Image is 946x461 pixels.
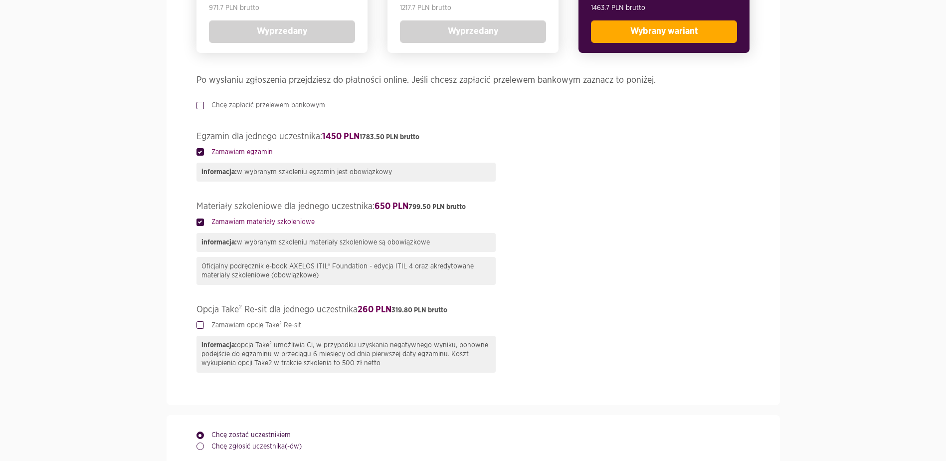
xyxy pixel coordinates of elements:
[204,320,301,330] label: Zamawiam opcję Take² Re-sit
[630,27,698,36] span: Wybrany wariant
[201,169,237,176] strong: informacja:
[204,430,291,440] label: Chcę zostać uczestnikiem
[209,3,355,13] p: 971.7 PLN brutto
[204,147,273,157] label: Zamawiam egzamin
[196,257,496,285] div: Oficjalny podręcznik e-book AXELOS ITIL® Foundation - edycja ITIL 4 oraz akredytowane materiały s...
[196,199,750,217] legend: Materiały szkoleniowe dla jednego uczestnika:
[391,307,447,314] span: 319.80 PLN brutto
[400,3,546,13] p: 1217.7 PLN brutto
[204,100,325,110] label: Chcę zapłacić przelewem bankowym
[201,342,237,349] strong: informacja:
[358,305,447,314] strong: 260 PLN
[196,163,496,182] div: w wybranym szkoleniu egzamin jest obowiązkowy
[196,233,496,252] div: w wybranym szkoleniu materiały szkoleniowe są obowiązkowe
[196,73,750,88] h4: Po wysłaniu zgłoszenia przejdziesz do płatności online. Jeśli chcesz zapłacić przelewem bankowym ...
[591,20,737,43] button: Wybrany wariant
[196,129,750,147] legend: Egzamin dla jednego uczestnika:
[196,336,496,373] div: opcja Take² umożliwia Ci, w przypadku uzyskania negatywnego wyniku, ponowne podejście do egzaminu...
[322,132,419,141] strong: 1450 PLN
[400,20,546,43] button: Wyprzedany
[204,217,315,227] label: Zamawiam materiały szkoleniowe
[196,302,750,320] legend: Opcja Take² Re-sit dla jednego uczestnika
[591,3,737,13] p: 1463.7 PLN brutto
[204,442,302,452] label: Chcę zgłosić uczestnika(-ów)
[201,239,237,246] strong: informacja:
[209,20,355,43] button: Wyprzedany
[375,202,466,211] strong: 650 PLN
[408,204,466,211] span: 799.50 PLN brutto
[360,134,419,141] span: 1783.50 PLN brutto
